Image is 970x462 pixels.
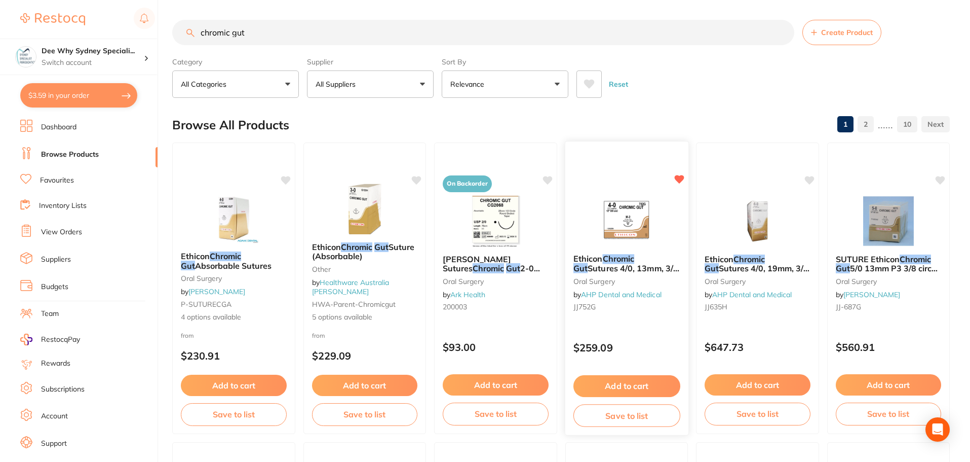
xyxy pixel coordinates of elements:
a: Restocq Logo [20,8,85,31]
p: $647.73 [705,341,810,353]
button: Save to list [443,403,549,425]
div: Open Intercom Messenger [925,417,950,442]
span: SUTURE Ethicon [836,254,900,264]
span: by [312,278,389,296]
img: SUTURE Ethicon Chromic Gut 5/0 13mm P3 3/8 circ rev cut x 12 [856,196,921,246]
p: All Suppliers [316,79,360,89]
button: Create Product [802,20,881,45]
img: Dee Why Sydney Specialist Periodontics [16,47,36,67]
em: Chromic [733,254,765,264]
button: Reset [606,70,631,98]
span: JJ-687G [836,302,861,311]
p: ...... [878,119,893,130]
span: Ethicon [181,251,210,261]
a: [PERSON_NAME] [188,287,245,296]
span: Absorbable Sutures [195,261,271,271]
small: other [312,265,418,273]
button: Add to cart [573,375,680,397]
button: Relevance [442,70,568,98]
span: 5 options available [312,312,418,323]
a: Browse Products [41,150,99,160]
span: by [705,290,792,299]
p: $229.09 [312,350,418,362]
button: All Categories [172,70,299,98]
a: 2 [858,114,874,134]
span: [PERSON_NAME] Sutures [443,254,511,273]
a: AHP Dental and Medical [712,290,792,299]
a: AHP Dental and Medical [581,290,662,299]
img: RestocqPay [20,334,32,345]
a: Dashboard [41,122,76,132]
label: Category [172,57,299,66]
button: Save to list [705,403,810,425]
h2: Browse All Products [172,118,289,132]
a: Subscriptions [41,384,85,395]
a: [PERSON_NAME] [843,290,900,299]
a: 10 [897,114,917,134]
span: Ethicon [705,254,733,264]
b: Ethicon Chromic Gut Sutures 4/0, 19mm, 3/8 Circle - 635H [705,255,810,273]
button: Add to cart [836,374,942,396]
p: $560.91 [836,341,942,353]
a: Team [41,309,59,319]
img: Dynek Sutures Chromic Gut 2-0 76cm 25mm 1/2 Circle T/C (CG2068) [462,196,528,246]
span: from [312,332,325,339]
a: Inventory Lists [39,201,87,211]
a: Ark Health [450,290,485,299]
em: Chromic [341,242,372,252]
span: 5/0 13mm P3 3/8 circ rev cut x 12 [836,263,938,282]
button: $3.59 in your order [20,83,137,108]
span: by [443,290,485,299]
small: oral surgery [705,277,810,286]
a: Rewards [41,359,70,369]
small: oral surgery [573,277,680,285]
span: JJ752G [573,302,595,311]
button: Save to list [312,403,418,425]
span: RestocqPay [41,335,80,345]
a: Favourites [40,175,74,186]
button: Save to list [573,404,680,427]
small: oral surgery [181,274,287,282]
p: All Categories [181,79,230,89]
span: Sutures 4/0, 19mm, 3/8 Circle - 635H [705,263,809,282]
button: Add to cart [181,375,287,396]
button: Add to cart [443,374,549,396]
b: Ethicon Chromic Gut Sutures 4/0, 13mm, 3/8 Circle - 752G [573,254,680,273]
img: Ethicon Chromic Gut Sutures 4/0, 13mm, 3/8 Circle - 752G [593,195,659,246]
span: 200003 [443,302,467,311]
a: Support [41,439,67,449]
span: from [181,332,194,339]
b: Ethicon Chromic Gut Absorbable Sutures [181,252,287,270]
em: Chromic [210,251,241,261]
em: Gut [705,263,719,273]
b: Ethicon Chromic Gut Suture (Absorbable) [312,242,418,261]
b: Dynek Sutures Chromic Gut 2-0 76cm 25mm 1/2 Circle T/C (CG2068) [443,255,549,273]
img: Ethicon Chromic Gut Absorbable Sutures [201,193,266,243]
p: $230.91 [181,350,287,362]
span: Ethicon [312,242,341,252]
small: oral surgery [836,277,942,286]
em: Chromic [900,254,931,264]
em: Gut [374,242,389,252]
span: 4 options available [181,312,287,323]
button: Save to list [181,403,287,425]
span: Sutures 4/0, 13mm, 3/8 Circle - 752G [573,263,679,283]
span: P-SUTURECGA [181,300,231,309]
img: Ethicon Chromic Gut Sutures 4/0, 19mm, 3/8 Circle - 635H [724,196,790,246]
span: JJ635H [705,302,727,311]
span: by [181,287,245,296]
p: $259.09 [573,342,680,353]
a: Budgets [41,282,68,292]
span: HWA-parent-chromicgut [312,300,396,309]
a: Healthware Australia [PERSON_NAME] [312,278,389,296]
a: View Orders [41,227,82,237]
p: Relevance [450,79,488,89]
em: Gut [506,263,520,273]
em: Chromic [602,254,634,264]
small: oral surgery [443,277,549,286]
em: Gut [573,263,587,273]
p: Switch account [42,58,144,68]
a: 1 [837,114,853,134]
label: Supplier [307,57,434,66]
em: Chromic [473,263,504,273]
